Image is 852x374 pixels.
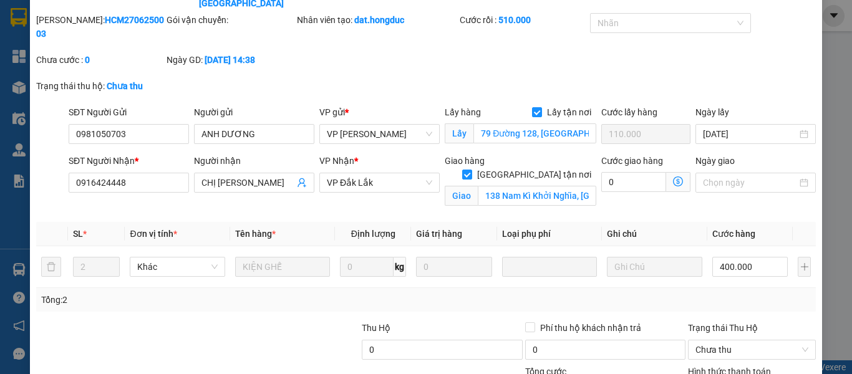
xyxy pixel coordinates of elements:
[473,123,596,143] input: Lấy tận nơi
[695,156,735,166] label: Ngày giao
[36,79,196,93] div: Trạng thái thu hộ:
[535,321,646,335] span: Phí thu hộ khách nhận trả
[69,62,283,77] li: Hotline: 0786454126
[703,127,797,141] input: Ngày lấy
[362,323,390,333] span: Thu Hộ
[607,257,702,277] input: Ghi Chú
[194,105,314,119] div: Người gửi
[703,176,797,189] input: Ngày giao
[235,229,276,239] span: Tên hàng
[110,14,243,30] b: Hồng Đức Express
[69,31,283,62] li: Tổng kho TTC [PERSON_NAME], Đường 10, [PERSON_NAME], Dĩ An
[445,123,473,143] span: Lấy
[41,293,330,307] div: Tổng: 2
[69,105,189,119] div: SĐT Người Gửi
[472,168,596,181] span: [GEOGRAPHIC_DATA] tận nơi
[601,156,663,166] label: Cước giao hàng
[601,172,666,192] input: Cước giao hàng
[319,156,354,166] span: VP Nhận
[319,105,440,119] div: VP gửi
[478,186,596,206] input: Giao tận nơi
[497,222,602,246] th: Loại phụ phí
[85,55,90,65] b: 0
[460,13,588,27] div: Cước rồi :
[542,105,596,119] span: Lấy tận nơi
[327,125,432,143] span: VP Hồ Chí Minh
[297,13,457,27] div: Nhân viên tạo:
[445,186,478,206] span: Giao
[235,257,330,277] input: VD: Bàn, Ghế
[601,124,690,144] input: Cước lấy hàng
[695,340,808,359] span: Chưa thu
[602,222,707,246] th: Ghi chú
[445,156,485,166] span: Giao hàng
[16,16,78,78] img: logo.jpg
[673,176,683,186] span: dollar-circle
[167,53,294,67] div: Ngày GD:
[107,81,143,91] b: Chưa thu
[73,229,83,239] span: SL
[688,321,816,335] div: Trạng thái Thu Hộ
[41,257,61,277] button: delete
[498,15,531,25] b: 510.000
[36,53,164,67] div: Chưa cước :
[130,229,177,239] span: Đơn vị tính
[194,154,314,168] div: Người nhận
[137,257,217,276] span: Khác
[69,154,189,168] div: SĐT Người Nhận
[205,55,255,65] b: [DATE] 14:38
[118,80,233,95] b: Phiếu giao hàng
[297,178,307,188] span: user-add
[36,13,164,41] div: [PERSON_NAME]:
[445,107,481,117] span: Lấy hàng
[351,229,395,239] span: Định lượng
[798,257,811,277] button: plus
[394,257,406,277] span: kg
[416,257,492,277] input: 0
[416,229,462,239] span: Giá trị hàng
[695,107,729,117] label: Ngày lấy
[327,173,432,192] span: VP Đắk Lắk
[601,107,657,117] label: Cước lấy hàng
[167,13,294,27] div: Gói vận chuyển:
[712,229,755,239] span: Cước hàng
[354,15,404,25] b: dat.hongduc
